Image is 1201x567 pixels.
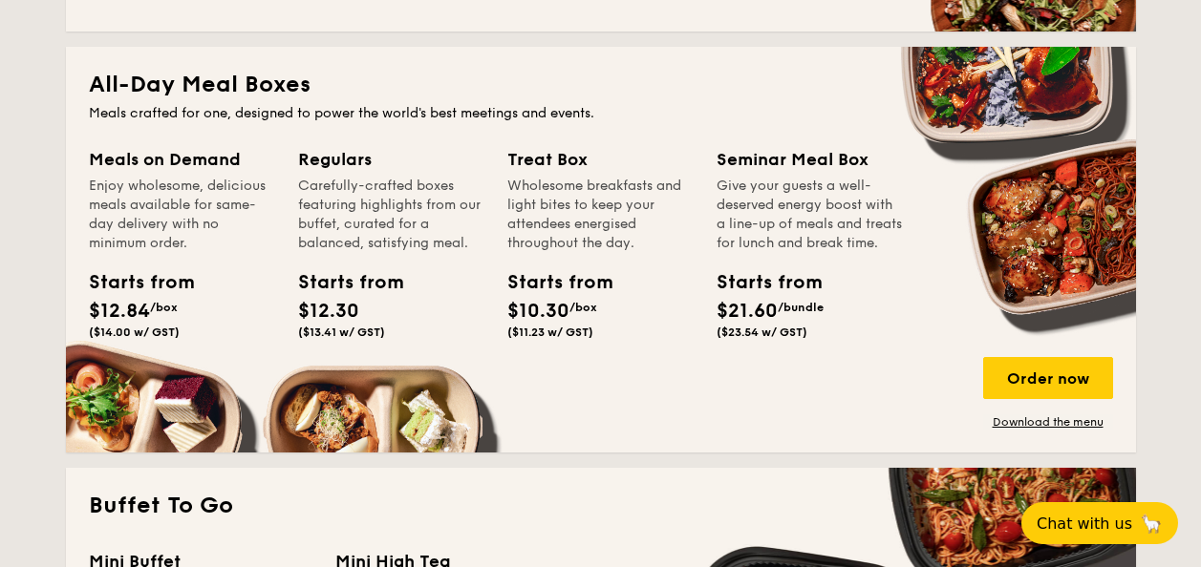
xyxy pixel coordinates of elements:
[150,301,178,314] span: /box
[298,268,384,297] div: Starts from
[89,300,150,323] span: $12.84
[507,300,569,323] span: $10.30
[89,146,275,173] div: Meals on Demand
[717,325,807,339] span: ($23.54 w/ GST)
[778,301,824,314] span: /bundle
[89,325,180,339] span: ($14.00 w/ GST)
[89,177,275,253] div: Enjoy wholesome, delicious meals available for same-day delivery with no minimum order.
[717,177,903,253] div: Give your guests a well-deserved energy boost with a line-up of meals and treats for lunch and br...
[569,301,597,314] span: /box
[298,146,484,173] div: Regulars
[89,491,1113,521] h2: Buffet To Go
[507,325,593,339] span: ($11.23 w/ GST)
[507,177,694,253] div: Wholesome breakfasts and light bites to keep your attendees energised throughout the day.
[1140,513,1163,535] span: 🦙
[507,268,593,297] div: Starts from
[298,300,359,323] span: $12.30
[1037,514,1132,533] span: Chat with us
[717,268,803,297] div: Starts from
[983,357,1113,399] div: Order now
[298,177,484,253] div: Carefully-crafted boxes featuring highlights from our buffet, curated for a balanced, satisfying ...
[717,300,778,323] span: $21.60
[983,414,1113,430] a: Download the menu
[89,70,1113,100] h2: All-Day Meal Boxes
[89,268,175,297] div: Starts from
[298,325,385,339] span: ($13.41 w/ GST)
[507,146,694,173] div: Treat Box
[717,146,903,173] div: Seminar Meal Box
[1021,502,1178,544] button: Chat with us🦙
[89,104,1113,123] div: Meals crafted for one, designed to power the world's best meetings and events.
